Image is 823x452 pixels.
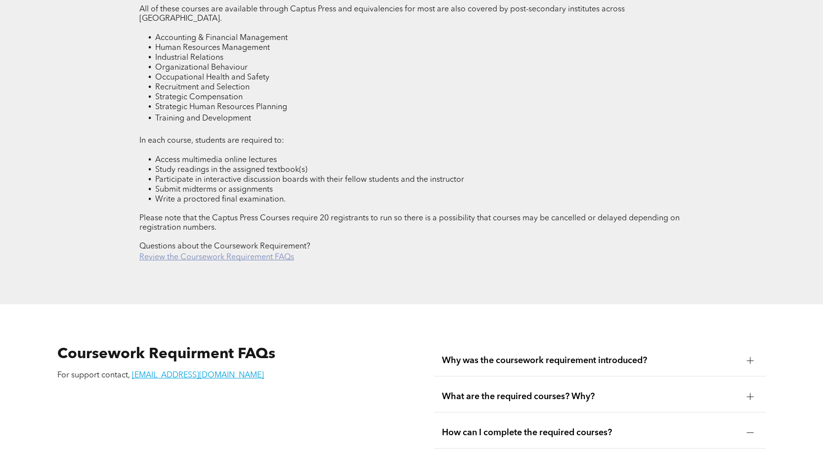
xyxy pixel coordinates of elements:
span: Human Resources Management [155,44,270,52]
span: Training and Development [155,115,251,123]
span: All of these courses are available through Captus Press and equivalencies for most are also cover... [139,5,625,23]
span: In each course, students are required to: [139,137,284,145]
span: Study readings in the assigned textbook(s) [155,166,307,174]
span: Submit midterms or assignments [155,186,273,194]
span: Write a proctored final examination. [155,196,286,204]
span: Access multimedia online lectures [155,156,277,164]
span: Strategic Human Resources Planning [155,103,287,111]
span: Industrial Relations [155,54,223,62]
span: Organizational Behaviour [155,64,248,72]
span: For support contact, [57,371,130,379]
span: Strategic Compensation [155,93,243,101]
span: Recruitment and Selection [155,83,250,91]
span: How can I complete the required courses? [442,427,739,438]
span: Participate in interactive discussion boards with their fellow students and the instructor [155,176,464,184]
span: Why was the coursework requirement introduced? [442,355,739,366]
a: Review the Coursework Requirement FAQs [139,253,294,261]
span: What are the required courses? Why? [442,391,739,402]
span: Questions about the Coursework Requirement? [139,243,310,250]
a: [EMAIL_ADDRESS][DOMAIN_NAME] [132,371,264,379]
span: Accounting & Financial Management [155,34,288,42]
span: Please note that the Captus Press Courses require 20 registrants to run so there is a possibility... [139,214,680,232]
span: Coursework Requirment FAQs [57,347,275,362]
span: Occupational Health and Safety [155,74,269,82]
